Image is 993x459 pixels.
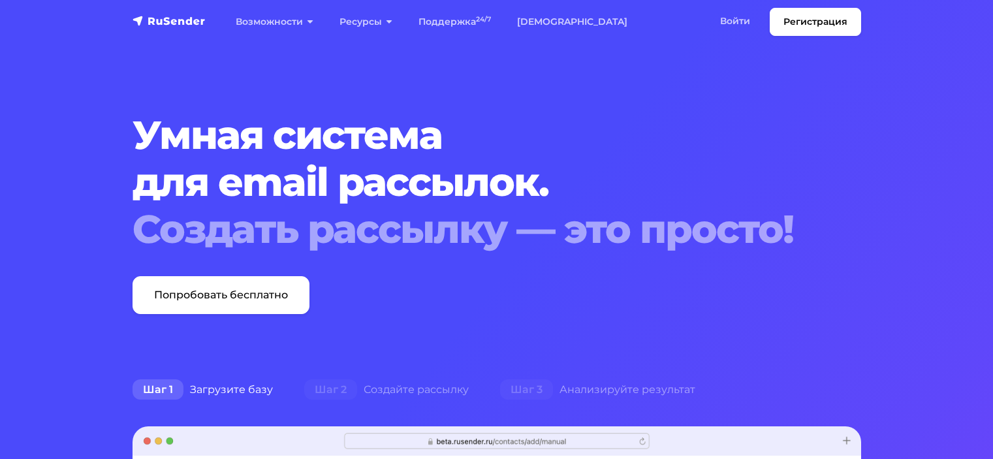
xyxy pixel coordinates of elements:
[707,8,763,35] a: Войти
[304,379,357,400] span: Шаг 2
[133,379,183,400] span: Шаг 1
[289,377,484,403] div: Создайте рассылку
[133,276,309,314] a: Попробовать бесплатно
[326,8,405,35] a: Ресурсы
[500,379,553,400] span: Шаг 3
[484,377,711,403] div: Анализируйте результат
[133,112,799,253] h1: Умная система для email рассылок.
[117,377,289,403] div: Загрузите базу
[504,8,640,35] a: [DEMOGRAPHIC_DATA]
[133,14,206,27] img: RuSender
[405,8,504,35] a: Поддержка24/7
[476,15,491,24] sup: 24/7
[770,8,861,36] a: Регистрация
[223,8,326,35] a: Возможности
[133,206,799,253] div: Создать рассылку — это просто!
